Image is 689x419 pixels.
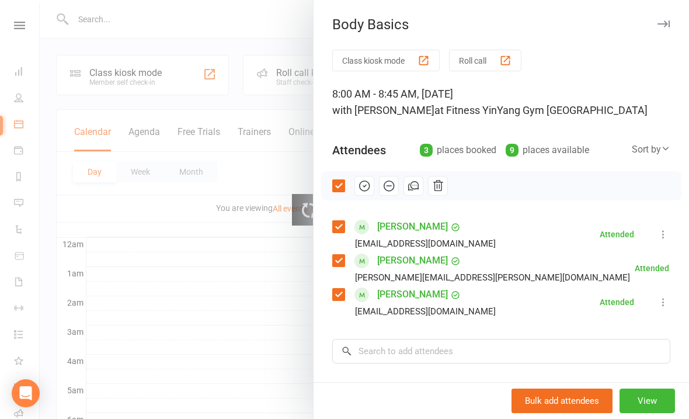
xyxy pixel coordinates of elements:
[12,379,40,407] div: Open Intercom Messenger
[355,304,496,319] div: [EMAIL_ADDRESS][DOMAIN_NAME]
[506,144,519,157] div: 9
[449,50,521,71] button: Roll call
[355,270,630,285] div: [PERSON_NAME][EMAIL_ADDRESS][PERSON_NAME][DOMAIN_NAME]
[635,264,669,272] div: Attended
[506,142,589,158] div: places available
[632,142,670,157] div: Sort by
[420,144,433,157] div: 3
[332,339,670,363] input: Search to add attendees
[314,16,689,33] div: Body Basics
[600,298,634,306] div: Attended
[332,86,670,119] div: 8:00 AM - 8:45 AM, [DATE]
[355,236,496,251] div: [EMAIL_ADDRESS][DOMAIN_NAME]
[332,50,440,71] button: Class kiosk mode
[377,217,448,236] a: [PERSON_NAME]
[434,104,648,116] span: at Fitness YinYang Gym [GEOGRAPHIC_DATA]
[332,104,434,116] span: with [PERSON_NAME]
[600,230,634,238] div: Attended
[511,389,613,413] button: Bulk add attendees
[332,142,386,158] div: Attendees
[377,251,448,270] a: [PERSON_NAME]
[620,389,675,413] button: View
[420,142,496,158] div: places booked
[377,285,448,304] a: [PERSON_NAME]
